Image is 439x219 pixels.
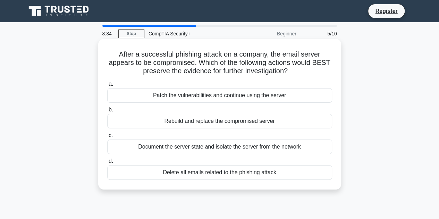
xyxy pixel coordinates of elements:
[109,81,113,87] span: a.
[240,27,301,41] div: Beginner
[107,50,333,76] h5: After a successful phishing attack on a company, the email server appears to be compromised. Whic...
[118,30,144,38] a: Stop
[107,140,332,154] div: Document the server state and isolate the server from the network
[109,107,113,112] span: b.
[107,114,332,128] div: Rebuild and replace the compromised server
[109,158,113,164] span: d.
[98,27,118,41] div: 8:34
[107,165,332,180] div: Delete all emails related to the phishing attack
[371,7,402,15] a: Register
[109,132,113,138] span: c.
[301,27,341,41] div: 5/10
[144,27,240,41] div: CompTIA Security+
[107,88,332,103] div: Patch the vulnerabilities and continue using the server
